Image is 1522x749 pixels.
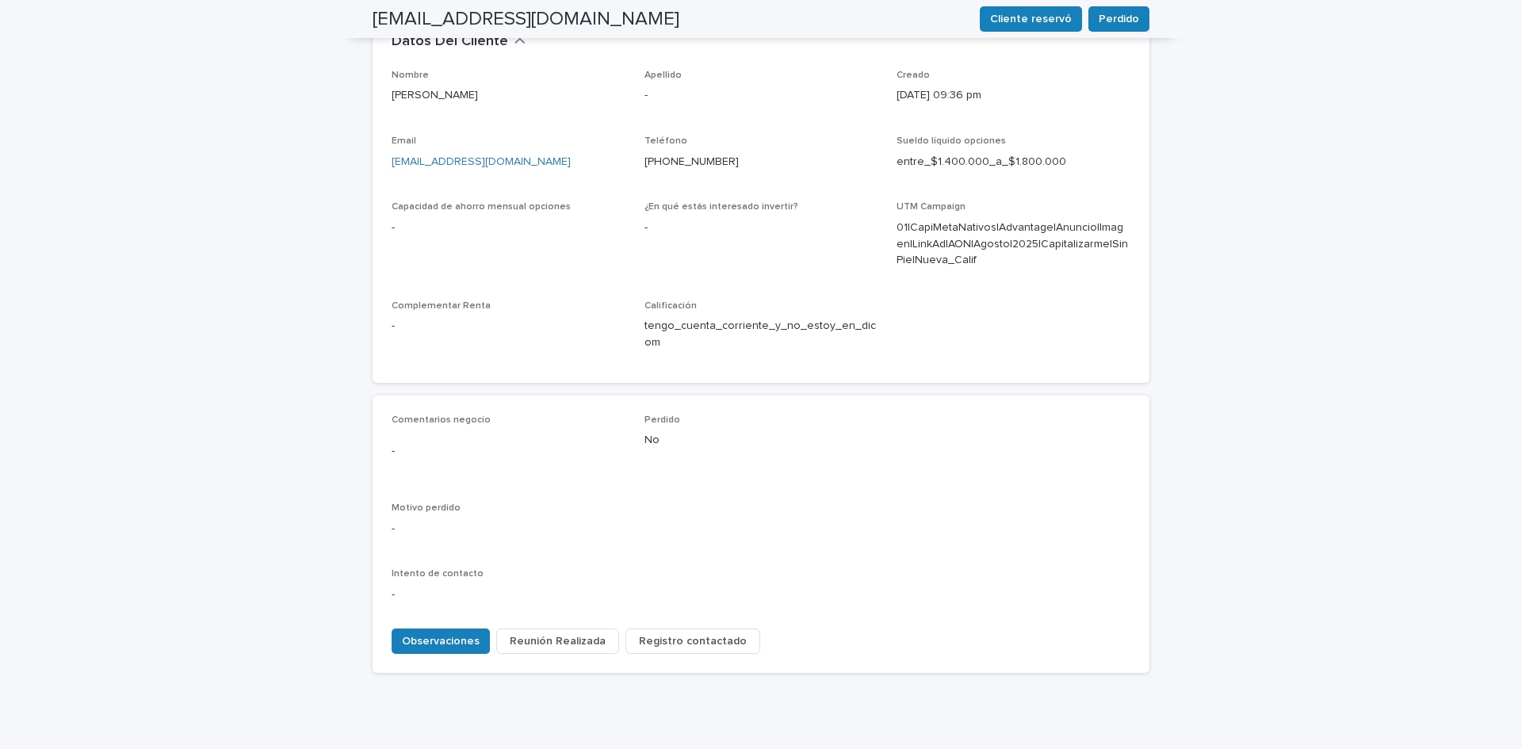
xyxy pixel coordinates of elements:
[897,202,966,212] span: UTM Campaign
[980,6,1082,32] button: Cliente reservó
[392,569,484,579] span: Intento de contacto
[897,87,1130,104] p: [DATE] 09:36 pm
[510,633,606,649] span: Reunión Realizada
[639,633,747,649] span: Registro contactado
[392,521,1130,537] p: -
[644,415,680,425] span: Perdido
[625,629,760,654] button: Registro contactado
[392,318,625,334] p: -
[644,156,739,167] a: [PHONE_NUMBER]
[496,629,619,654] button: Reunión Realizada
[392,629,490,654] button: Observaciones
[644,71,682,80] span: Apellido
[392,33,526,51] button: Datos Del Cliente
[392,301,491,311] span: Complementar Renta
[392,220,625,236] p: -
[392,33,508,51] h2: Datos Del Cliente
[392,587,625,603] p: -
[373,8,679,31] h2: [EMAIL_ADDRESS][DOMAIN_NAME]
[897,71,930,80] span: Creado
[897,154,1130,170] p: entre_$1.400.000_a_$1.800.000
[1088,6,1149,32] button: Perdido
[644,432,878,449] p: No
[644,202,798,212] span: ¿En qué estás interesado invertir?
[392,136,416,146] span: Email
[644,220,878,236] p: -
[402,633,480,649] span: Observaciones
[644,318,878,351] p: tengo_cuenta_corriente_y_no_estoy_en_dicom
[990,11,1072,27] span: Cliente reservó
[1099,11,1139,27] span: Perdido
[897,220,1130,269] p: 01|CapiMetaNativos|Advantage|Anuncio|Imagen|LinkAd|AON|Agosto|2025|Capitalizarme|SinPie|Nueva_Calif
[392,443,625,460] p: -
[644,87,878,104] p: -
[392,156,571,167] a: [EMAIL_ADDRESS][DOMAIN_NAME]
[897,136,1006,146] span: Sueldo líquido opciones
[392,71,429,80] span: Nombre
[392,415,491,425] span: Comentarios negocio
[644,301,697,311] span: Calificación
[392,202,571,212] span: Capacidad de ahorro mensual opciones
[644,136,687,146] span: Teléfono
[392,87,625,104] p: [PERSON_NAME]
[392,503,461,513] span: Motivo perdido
